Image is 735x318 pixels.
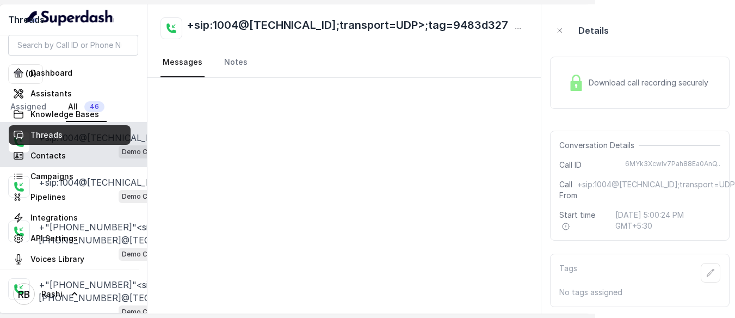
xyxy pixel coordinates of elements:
a: Integrations [9,208,131,228]
span: Voices Library [30,254,84,265]
text: RB [18,289,30,300]
span: Conversation Details [559,140,639,151]
span: [DATE] 5:00:24 PM GMT+5:30 [615,210,720,231]
span: Pipelines [30,192,66,203]
p: Demo Call Assistant [122,307,165,317]
p: Demo Call Assistant [122,146,165,157]
span: Start time [559,210,607,231]
input: Search by Call ID or Phone Number [8,35,138,56]
span: Download call recording securely [589,77,713,88]
a: Assigned [8,93,48,122]
nav: Tabs [160,48,528,77]
h2: Threads [8,13,138,26]
p: Demo Call Assistant [122,191,165,202]
span: Call ID [559,160,582,170]
h2: +sip:1004@[TECHNICAL_ID];transport=UDP>;tag=9483d327 [187,17,508,39]
a: Campaigns [9,167,131,186]
span: 6MYk3Xcwlv7Pah88Ea0AnQ.. [625,160,720,170]
span: Threads [30,130,63,140]
a: All46 [66,93,107,122]
button: (0) [8,64,43,84]
p: Tags [559,263,577,283]
a: Voices Library [9,249,131,269]
nav: Tabs [8,93,138,122]
a: API Settings [9,229,131,248]
a: Threads [9,125,131,145]
a: Contacts [9,146,131,166]
p: Details [578,24,609,37]
img: Lock Icon [568,75,584,91]
span: Rashi [41,289,63,299]
span: Contacts [30,150,66,161]
span: 46 [84,101,104,112]
p: Demo Call Assistant [122,249,165,260]
a: Messages [160,48,205,77]
span: Integrations [30,212,78,223]
a: Notes [222,48,250,77]
p: No tags assigned [559,287,720,298]
span: API Settings [30,233,78,244]
span: Campaigns [30,171,73,182]
span: Call From [559,179,577,201]
a: Pipelines [9,187,131,207]
a: Rashi [9,279,131,309]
